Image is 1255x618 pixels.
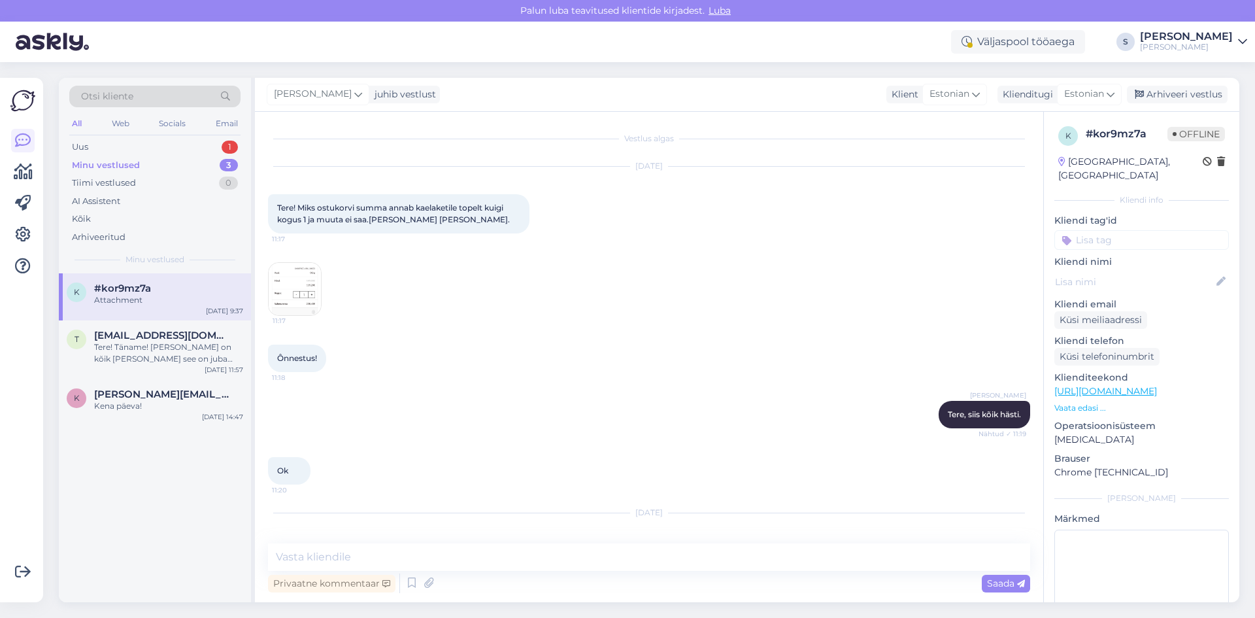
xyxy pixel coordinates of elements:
div: [PERSON_NAME] [1140,42,1233,52]
span: #kor9mz7a [94,283,151,294]
div: Minu vestlused [72,159,140,172]
span: [PERSON_NAME] [274,87,352,101]
span: 11:17 [272,234,321,244]
span: Saada [987,577,1025,589]
span: karmen.kaar@tallinnlv.ee [94,388,230,400]
span: 11:17 [273,316,322,326]
span: Tere! Miks ostukorvi summa annab kaelaketile topelt kuigi kogus 1 ja muuta ei saa.[PERSON_NAME] [... [277,203,510,224]
div: 0 [219,177,238,190]
p: Brauser [1054,452,1229,466]
div: [GEOGRAPHIC_DATA], [GEOGRAPHIC_DATA] [1058,155,1203,182]
p: Chrome [TECHNICAL_ID] [1054,466,1229,479]
div: Küsi telefoninumbrit [1054,348,1160,366]
div: juhib vestlust [369,88,436,101]
span: k [1065,131,1071,141]
div: 3 [220,159,238,172]
div: Attachment [94,294,243,306]
div: Küsi meiliaadressi [1054,311,1147,329]
div: Web [109,115,132,132]
div: Privaatne kommentaar [268,575,395,592]
img: Attachment [269,263,321,315]
div: Vestlus algas [268,133,1030,145]
input: Lisa tag [1054,230,1229,250]
span: Offline [1167,127,1225,141]
p: Klienditeekond [1054,371,1229,385]
div: [DATE] 14:47 [202,412,243,422]
p: Operatsioonisüsteem [1054,419,1229,433]
span: t [75,334,79,344]
span: Estonian [1064,87,1104,101]
div: [DATE] 11:57 [205,365,243,375]
img: Askly Logo [10,88,35,113]
a: [URL][DOMAIN_NAME] [1054,385,1157,397]
div: Email [213,115,241,132]
span: trumar67@gmail.com [94,330,230,341]
div: AI Assistent [72,195,120,208]
div: [PERSON_NAME] [1140,31,1233,42]
p: Kliendi email [1054,298,1229,311]
span: Nähtud ✓ 11:19 [977,429,1026,439]
div: Tiimi vestlused [72,177,136,190]
p: Kliendi telefon [1054,334,1229,348]
p: Kliendi tag'id [1054,214,1229,228]
span: 11:20 [272,485,321,495]
a: [PERSON_NAME][PERSON_NAME] [1140,31,1247,52]
div: All [69,115,84,132]
span: Tere, siis kõik hästi. [948,409,1021,419]
span: Ok [277,466,288,475]
div: Kliendi info [1054,194,1229,206]
span: 11:18 [272,373,321,383]
div: Klient [886,88,918,101]
span: Luba [705,5,735,16]
p: Kliendi nimi [1054,255,1229,269]
div: [DATE] [268,507,1030,519]
div: 1 [222,141,238,154]
div: Socials [156,115,188,132]
div: Klienditugi [997,88,1053,101]
span: Otsi kliente [81,90,133,103]
span: Ônnestus! [277,353,317,363]
span: k [74,393,80,403]
div: # kor9mz7a [1086,126,1167,142]
div: Kõik [72,213,91,226]
span: Minu vestlused [125,254,184,266]
div: Kena päeva! [94,400,243,412]
span: [PERSON_NAME] [970,390,1026,400]
div: Väljaspool tööaega [951,30,1085,54]
div: Arhiveeri vestlus [1127,86,1228,103]
p: Vaata edasi ... [1054,402,1229,414]
div: Uus [72,141,88,154]
div: [DATE] 9:37 [206,306,243,316]
span: Estonian [929,87,969,101]
div: [PERSON_NAME] [1054,492,1229,504]
input: Lisa nimi [1055,275,1214,289]
div: Tere! Täname! [PERSON_NAME] on kõik [PERSON_NAME] see on juba [PERSON_NAME] pandud. Teieni peaks ... [94,341,243,365]
div: [DATE] [268,160,1030,172]
div: Arhiveeritud [72,231,125,244]
span: k [74,287,80,297]
p: Märkmed [1054,512,1229,526]
div: S [1116,33,1135,51]
p: [MEDICAL_DATA] [1054,433,1229,447]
